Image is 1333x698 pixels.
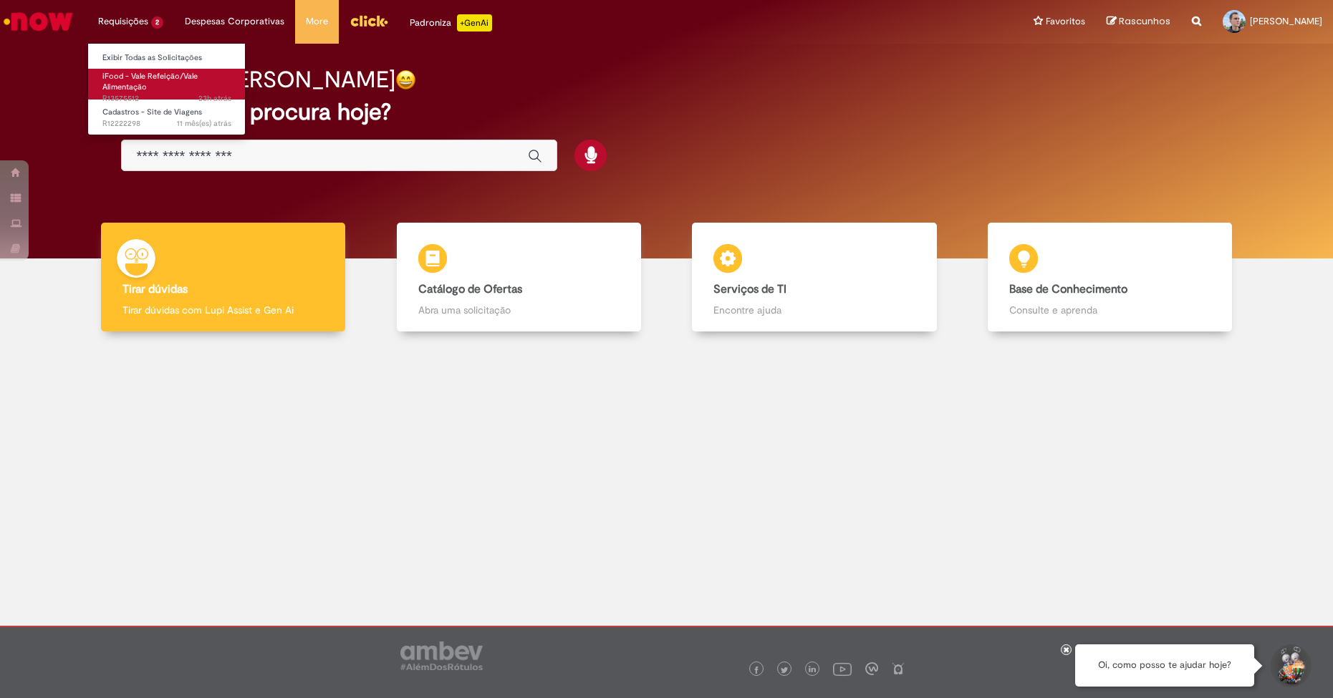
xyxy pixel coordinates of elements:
[1107,15,1170,29] a: Rascunhos
[395,69,416,90] img: happy-face.png
[102,71,198,93] span: iFood - Vale Refeição/Vale Alimentação
[418,282,522,296] b: Catálogo de Ofertas
[410,14,492,31] div: Padroniza
[418,303,620,317] p: Abra uma solicitação
[713,282,786,296] b: Serviços de TI
[177,118,231,129] time: 04/11/2024 16:06:43
[1,7,75,36] img: ServiceNow
[1269,644,1312,687] button: Iniciar Conversa de Suporte
[1046,14,1085,29] span: Favoritos
[1119,14,1170,28] span: Rascunhos
[198,93,231,104] time: 29/09/2025 09:57:39
[122,282,188,296] b: Tirar dúvidas
[667,223,963,332] a: Serviços de TI Encontre ajuda
[121,67,395,92] h2: Bom dia, [PERSON_NAME]
[833,659,852,678] img: logo_footer_youtube.png
[151,16,163,29] span: 2
[713,303,915,317] p: Encontre ajuda
[75,223,371,332] a: Tirar dúvidas Tirar dúvidas com Lupi Assist e Gen Ai
[1250,15,1322,27] span: [PERSON_NAME]
[88,105,246,131] a: Aberto R12222298 : Cadastros - Site de Viagens
[102,93,231,105] span: R13575512
[88,50,246,66] a: Exibir Todas as Solicitações
[306,14,328,29] span: More
[88,69,246,100] a: Aberto R13575512 : iFood - Vale Refeição/Vale Alimentação
[121,100,1211,125] h2: O que você procura hoje?
[400,641,483,670] img: logo_footer_ambev_rotulo_gray.png
[1009,303,1211,317] p: Consulte e aprenda
[371,223,667,332] a: Catálogo de Ofertas Abra uma solicitação
[1075,644,1254,687] div: Oi, como posso te ajudar hoje?
[102,107,202,117] span: Cadastros - Site de Viagens
[892,662,905,675] img: logo_footer_naosei.png
[122,303,324,317] p: Tirar dúvidas com Lupi Assist e Gen Ai
[809,666,816,674] img: logo_footer_linkedin.png
[102,118,231,130] span: R12222298
[87,43,246,135] ul: Requisições
[1009,282,1127,296] b: Base de Conhecimento
[753,667,760,674] img: logo_footer_facebook.png
[962,223,1258,332] a: Base de Conhecimento Consulte e aprenda
[185,14,284,29] span: Despesas Corporativas
[865,662,878,675] img: logo_footer_workplace.png
[781,667,788,674] img: logo_footer_twitter.png
[98,14,148,29] span: Requisições
[350,10,388,31] img: click_logo_yellow_360x200.png
[198,93,231,104] span: 23h atrás
[177,118,231,129] span: 11 mês(es) atrás
[457,14,492,31] p: +GenAi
